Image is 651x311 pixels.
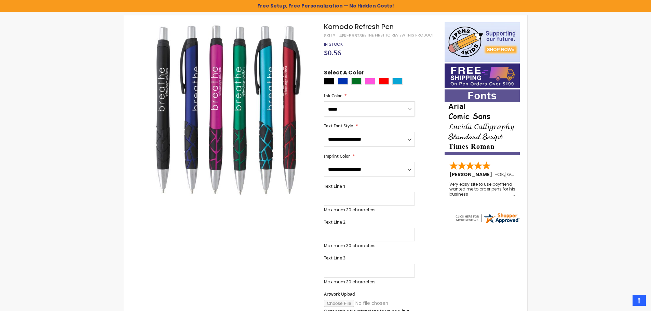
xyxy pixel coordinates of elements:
[505,171,555,178] span: [GEOGRAPHIC_DATA]
[324,33,337,39] strong: SKU
[324,22,394,31] span: Komodo Refresh Pen
[324,219,345,225] span: Text Line 2
[455,212,520,224] img: 4pens.com widget logo
[324,183,345,189] span: Text Line 1
[324,153,350,159] span: Imprint Color
[324,42,343,47] div: Availability
[338,78,348,85] div: Blue
[351,78,362,85] div: Green
[497,171,504,178] span: OK
[324,279,415,285] p: Maximum 30 characters
[138,22,315,199] img: Komodo Refresh Pen
[324,78,334,85] div: Black
[379,78,389,85] div: Red
[362,33,434,38] a: Be the first to review this product
[339,33,362,39] div: 4PK-55823
[324,207,415,213] p: Maximum 30 characters
[324,48,341,57] span: $0.56
[449,182,516,197] div: Very easy site to use boyfriend wanted me to order pens for his business
[324,243,415,249] p: Maximum 30 characters
[445,63,520,88] img: Free shipping on orders over $199
[365,78,375,85] div: Pink
[494,171,555,178] span: - ,
[324,255,345,261] span: Text Line 3
[324,291,355,297] span: Artwork Upload
[324,123,353,129] span: Text Font Style
[445,22,520,62] img: 4pens 4 kids
[392,78,403,85] div: Turquoise
[449,171,494,178] span: [PERSON_NAME]
[445,89,520,155] img: font-personalization-examples
[324,69,364,78] span: Select A Color
[324,41,343,47] span: In stock
[455,220,520,226] a: 4pens.com certificate URL
[324,93,342,99] span: Ink Color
